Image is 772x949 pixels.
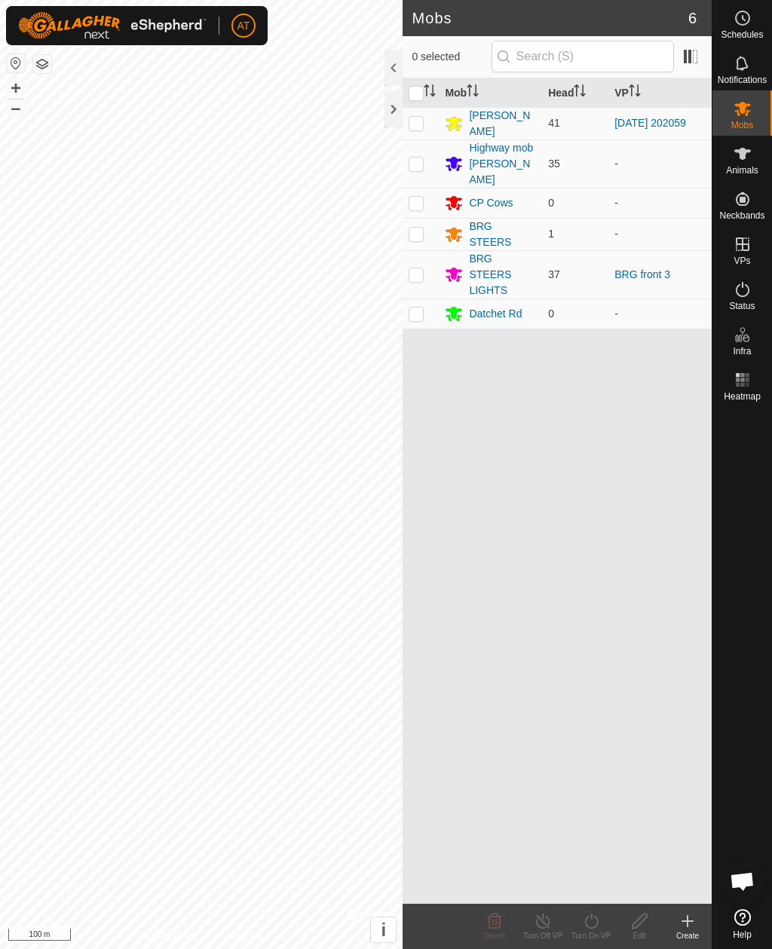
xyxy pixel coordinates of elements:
h2: Mobs [412,9,688,27]
button: + [7,79,25,97]
th: Mob [439,78,542,108]
th: Head [542,78,608,108]
div: BRG STEERS [469,219,536,250]
a: Contact Us [216,929,261,943]
p-sorticon: Activate to sort [629,87,641,99]
span: Neckbands [719,211,764,220]
button: Map Layers [33,55,51,73]
span: 37 [548,268,560,280]
div: [PERSON_NAME] [469,108,536,139]
span: i [381,920,387,940]
span: 6 [688,7,697,29]
span: 0 selected [412,49,491,65]
div: Highway mob [PERSON_NAME] [469,140,536,188]
th: VP [608,78,712,108]
p-sorticon: Activate to sort [574,87,586,99]
span: 1 [548,228,554,240]
td: - [608,188,712,218]
span: 41 [548,117,560,129]
button: Reset Map [7,54,25,72]
img: Gallagher Logo [18,12,207,39]
div: Open chat [720,859,765,904]
td: - [608,218,712,250]
span: 35 [548,158,560,170]
td: - [608,298,712,329]
a: [DATE] 202059 [614,117,686,129]
div: Turn On VP [567,930,615,941]
div: CP Cows [469,195,513,211]
span: Status [729,302,755,311]
span: Mobs [731,121,753,130]
div: Turn Off VP [519,930,567,941]
span: Infra [733,347,751,356]
a: Help [712,903,772,945]
span: Schedules [721,30,763,39]
input: Search (S) [492,41,674,72]
a: Privacy Policy [142,929,198,943]
div: BRG STEERS LIGHTS [469,251,536,298]
div: Edit [615,930,663,941]
p-sorticon: Activate to sort [424,87,436,99]
button: i [371,917,396,942]
td: - [608,139,712,188]
div: Create [663,930,712,941]
a: BRG front 3 [614,268,670,280]
span: AT [237,18,250,34]
span: Animals [726,166,758,175]
span: Delete [484,932,506,940]
span: Notifications [718,75,767,84]
div: Datchet Rd [469,306,522,322]
span: Help [733,930,752,939]
span: VPs [734,256,750,265]
span: Heatmap [724,392,761,401]
button: – [7,99,25,117]
p-sorticon: Activate to sort [467,87,479,99]
span: 0 [548,308,554,320]
span: 0 [548,197,554,209]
